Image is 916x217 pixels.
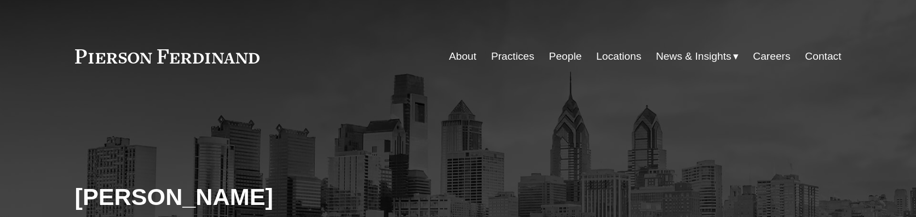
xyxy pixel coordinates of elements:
a: Practices [491,46,534,67]
a: folder dropdown [656,46,739,67]
a: About [449,46,476,67]
span: News & Insights [656,47,731,66]
a: People [549,46,582,67]
a: Locations [596,46,641,67]
h2: [PERSON_NAME] [75,182,458,211]
a: Careers [753,46,790,67]
a: Contact [805,46,841,67]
